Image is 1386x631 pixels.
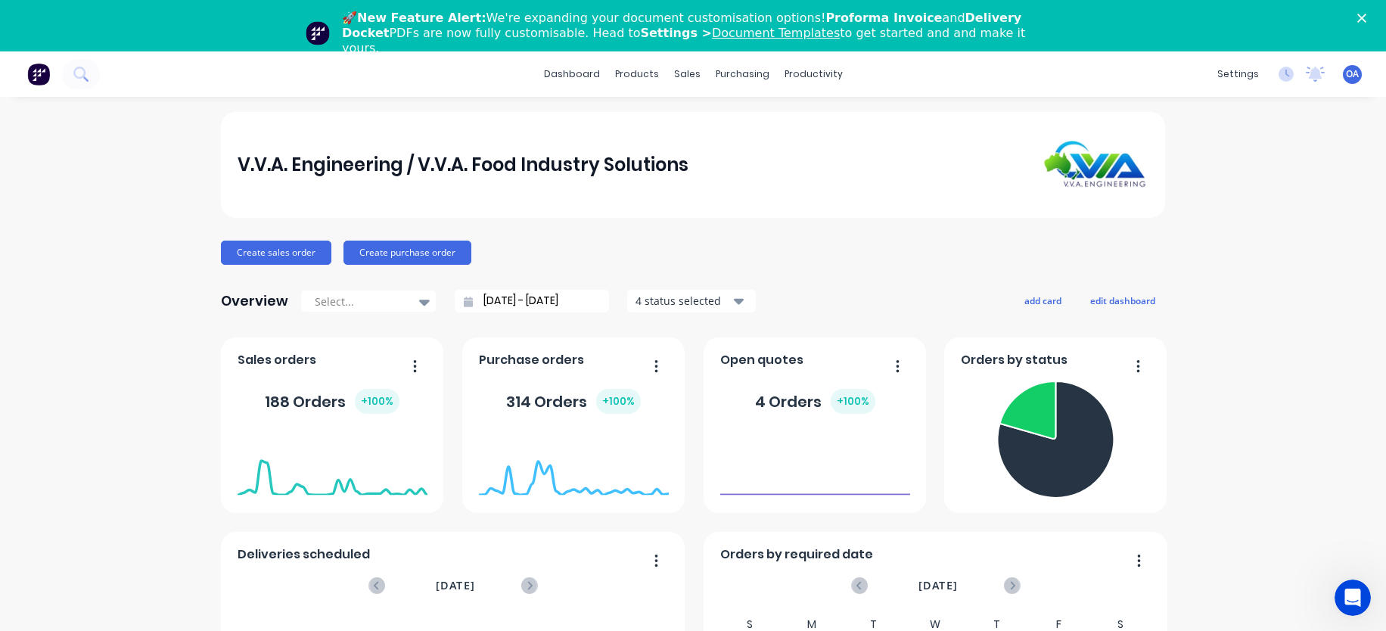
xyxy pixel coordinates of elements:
[342,11,1056,56] div: 🚀 We're expanding your document customisation options! and PDFs are now fully customisable. Head ...
[343,241,471,265] button: Create purchase order
[238,150,688,180] div: V.V.A. Engineering / V.V.A. Food Industry Solutions
[636,293,731,309] div: 4 status selected
[1210,63,1266,85] div: settings
[238,351,316,369] span: Sales orders
[777,63,850,85] div: productivity
[825,11,942,25] b: Proforma Invoice
[831,389,875,414] div: + 100 %
[627,290,756,312] button: 4 status selected
[436,577,475,594] span: [DATE]
[1080,291,1165,310] button: edit dashboard
[961,351,1067,369] span: Orders by status
[27,63,50,85] img: Factory
[1346,67,1359,81] span: OA
[1335,580,1371,616] iframe: Intercom live chat
[720,351,803,369] span: Open quotes
[755,389,875,414] div: 4 Orders
[712,26,840,40] a: Document Templates
[357,11,486,25] b: New Feature Alert:
[221,241,331,265] button: Create sales order
[596,389,641,414] div: + 100 %
[238,546,370,564] span: Deliveries scheduled
[342,11,1021,40] b: Delivery Docket
[1015,291,1071,310] button: add card
[506,389,641,414] div: 314 Orders
[265,389,399,414] div: 188 Orders
[536,63,608,85] a: dashboard
[1043,141,1148,188] img: V.V.A. Engineering / V.V.A. Food Industry Solutions
[608,63,667,85] div: products
[221,286,288,316] div: Overview
[640,26,840,40] b: Settings >
[306,21,330,45] img: Profile image for Team
[479,351,584,369] span: Purchase orders
[708,63,777,85] div: purchasing
[918,577,958,594] span: [DATE]
[1357,14,1372,23] div: Close
[355,389,399,414] div: + 100 %
[667,63,708,85] div: sales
